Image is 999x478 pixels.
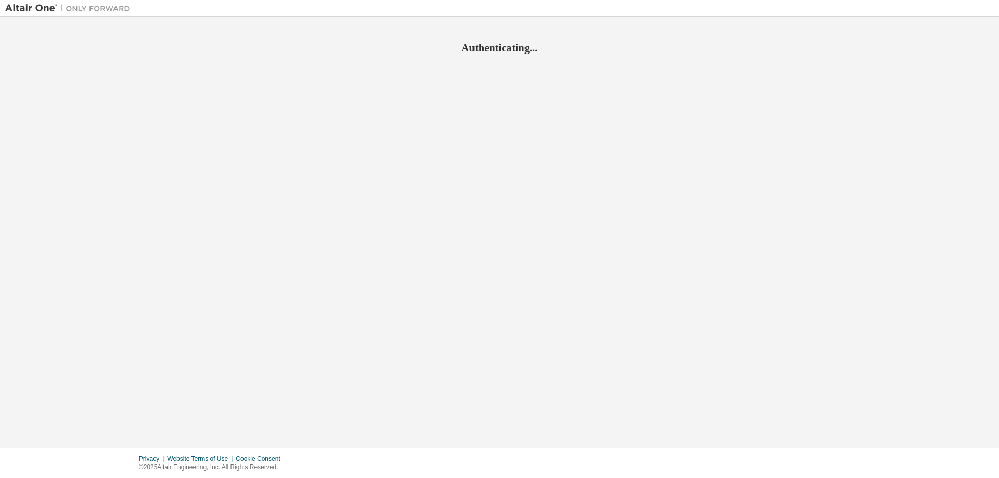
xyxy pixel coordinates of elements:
img: Altair One [5,3,135,14]
div: Cookie Consent [236,455,286,463]
div: Website Terms of Use [167,455,236,463]
p: © 2025 Altair Engineering, Inc. All Rights Reserved. [139,463,287,472]
div: Privacy [139,455,167,463]
h2: Authenticating... [5,41,994,55]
